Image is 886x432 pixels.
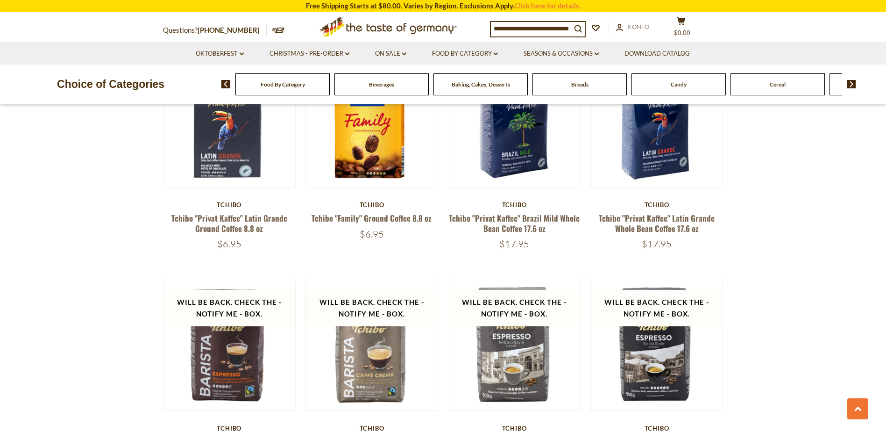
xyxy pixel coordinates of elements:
a: Beverages [369,81,394,88]
img: Tchibo [163,278,296,410]
a: Breads [571,81,588,88]
a: On Sale [375,49,406,59]
a: [PHONE_NUMBER] [198,26,260,34]
div: Tchibo [163,425,296,432]
img: Tchibo [163,55,296,187]
a: Candy [671,81,687,88]
a: Oktoberfest [196,49,244,59]
p: Questions? [163,24,267,36]
span: Konto [628,23,649,30]
a: Christmas - PRE-ORDER [269,49,349,59]
span: $17.95 [499,238,529,250]
div: Tchibo [590,201,723,209]
div: Tchibo [305,425,439,432]
a: Seasons & Occasions [524,49,599,59]
a: Food By Category [261,81,305,88]
span: $6.95 [360,228,384,240]
div: Tchibo [305,201,439,209]
button: $0.00 [667,17,695,40]
img: previous arrow [221,80,230,88]
span: $17.95 [642,238,672,250]
a: Baking, Cakes, Desserts [452,81,510,88]
span: $6.95 [217,238,241,250]
a: Konto [616,22,649,32]
div: Tchibo [590,425,723,432]
a: Cereal [770,81,786,88]
a: Food By Category [432,49,498,59]
span: $0.00 [674,29,690,36]
div: Tchibo [448,425,581,432]
a: Download Catalog [624,49,690,59]
div: Tchibo [448,201,581,209]
div: Tchibo [163,201,296,209]
img: next arrow [847,80,856,88]
a: Tchibo "Privat Kaffee" Brazil Mild Whole Bean Coffee 17.6 oz [449,212,580,234]
img: Tchibo [591,278,723,410]
a: Click here for details. [514,1,581,10]
a: Tchibo "Privat Kaffee" Latin Grande Ground Coffee 8.8 oz [171,212,287,234]
img: Tchibo [448,55,581,187]
img: Tchibo [306,278,438,410]
a: Tchibo "Privat Kaffee" Latin Grande Whole Bean Coffee 17.6 oz [599,212,715,234]
img: Tchibo [448,278,581,410]
img: Tchibo [306,55,438,187]
a: Tchibo "Family" Ground Coffee 8.8 oz [312,212,432,224]
img: Tchibo [591,55,723,187]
